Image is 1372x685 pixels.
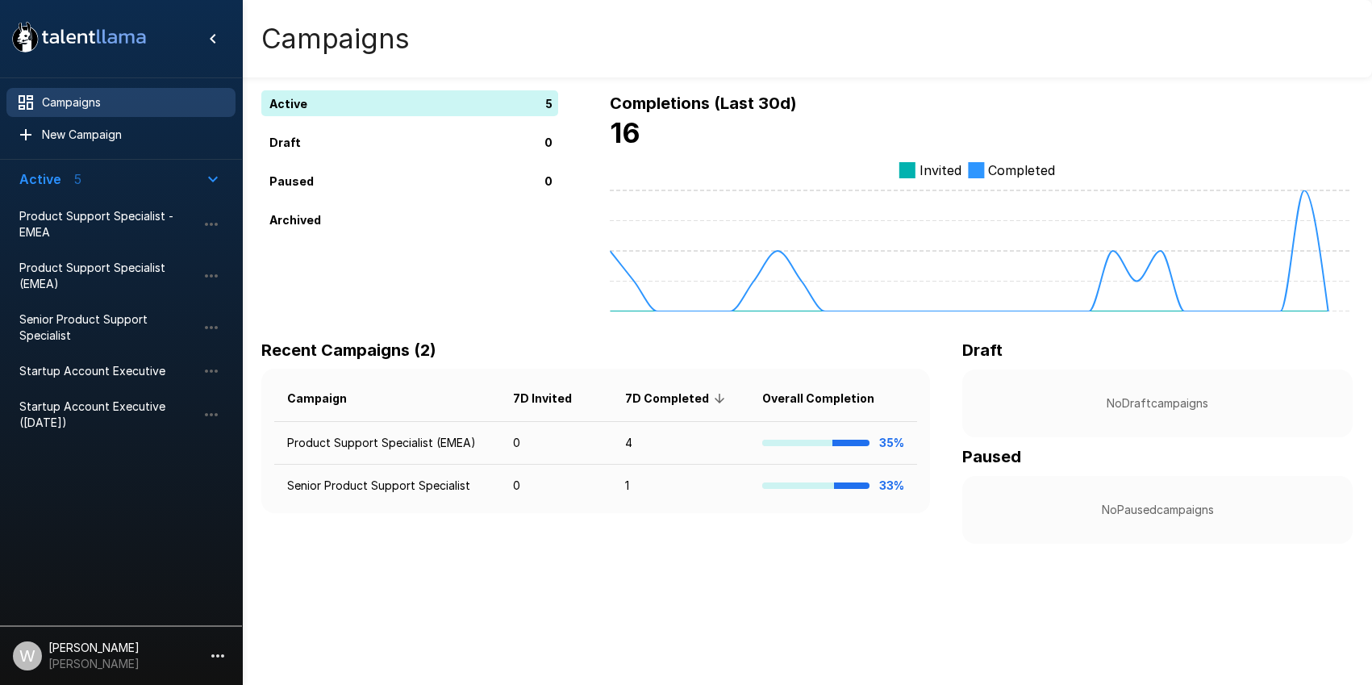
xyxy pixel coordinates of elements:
[879,436,904,449] b: 35%
[500,422,611,465] td: 0
[274,465,500,507] td: Senior Product Support Specialist
[544,173,553,190] p: 0
[261,340,436,360] b: Recent Campaigns (2)
[988,395,1327,411] p: No Draft campaigns
[545,95,553,112] p: 5
[612,465,750,507] td: 1
[500,465,611,507] td: 0
[625,389,730,408] span: 7D Completed
[762,389,895,408] span: Overall Completion
[879,478,904,492] b: 33%
[988,502,1327,518] p: No Paused campaigns
[610,94,797,113] b: Completions (Last 30d)
[544,134,553,151] p: 0
[513,389,593,408] span: 7D Invited
[274,422,500,465] td: Product Support Specialist (EMEA)
[962,447,1021,466] b: Paused
[287,389,368,408] span: Campaign
[962,340,1003,360] b: Draft
[610,116,640,149] b: 16
[261,22,410,56] h4: Campaigns
[612,422,750,465] td: 4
